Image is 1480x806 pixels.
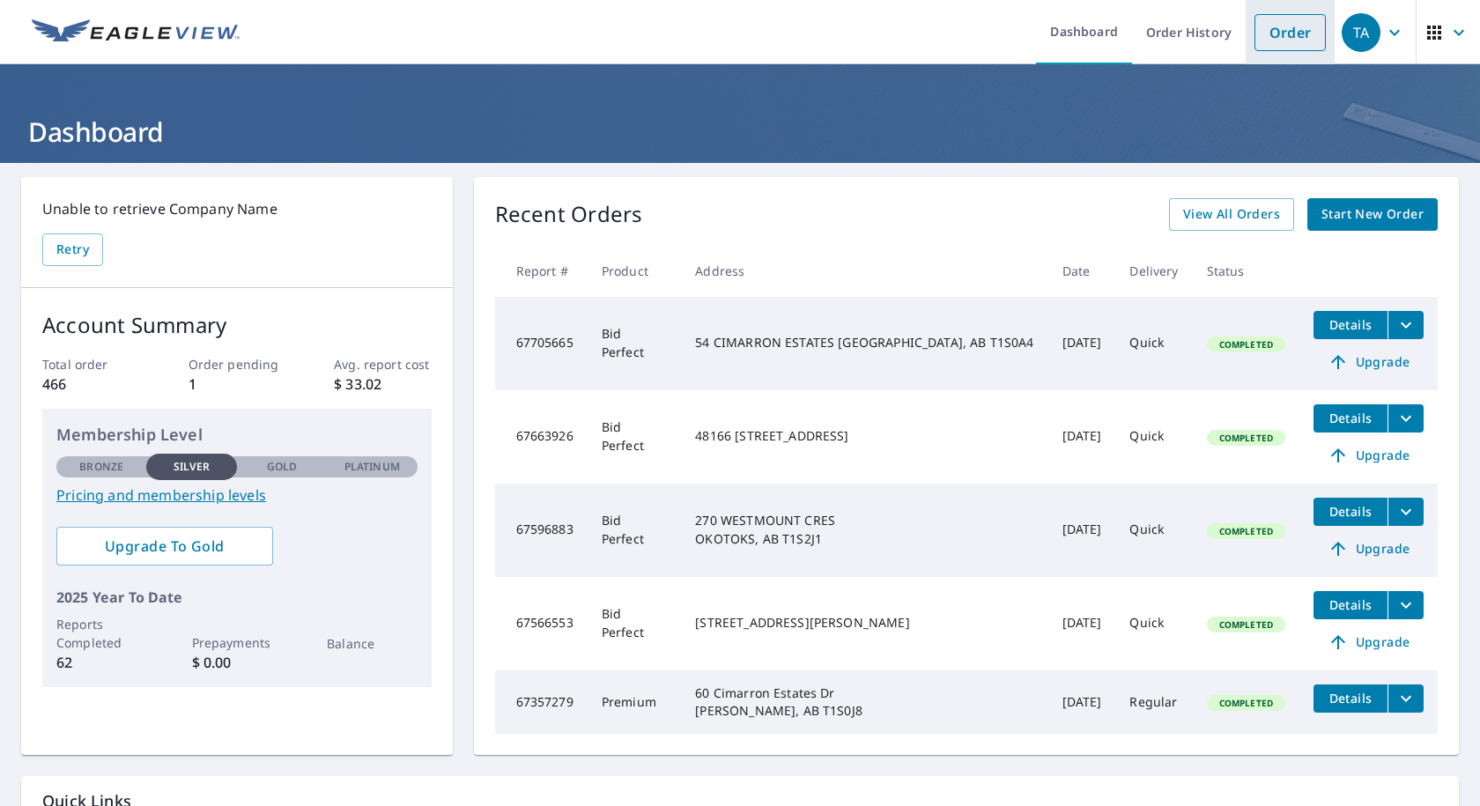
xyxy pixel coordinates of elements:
td: [DATE] [1048,484,1116,577]
a: Pricing and membership levels [56,484,418,506]
td: [DATE] [1048,390,1116,484]
td: Bid Perfect [588,577,682,670]
th: Status [1193,245,1299,297]
p: 1 [189,373,285,395]
button: detailsBtn-67705665 [1313,311,1387,339]
td: Quick [1115,297,1192,390]
span: Upgrade [1324,632,1413,653]
th: Date [1048,245,1116,297]
p: Platinum [344,459,400,475]
td: [DATE] [1048,670,1116,734]
span: View All Orders [1183,203,1280,226]
p: $ 33.02 [334,373,431,395]
td: [DATE] [1048,297,1116,390]
span: Completed [1209,525,1284,537]
a: Upgrade [1313,348,1424,376]
td: Bid Perfect [588,484,682,577]
button: Retry [42,233,103,266]
td: [DATE] [1048,577,1116,670]
a: Upgrade [1313,628,1424,656]
p: $ 0.00 [192,652,282,673]
button: detailsBtn-67566553 [1313,591,1387,619]
div: 54 CIMARRON ESTATES [GEOGRAPHIC_DATA], AB T1S0A4 [695,334,1033,351]
a: View All Orders [1169,198,1294,231]
p: Reports Completed [56,615,146,652]
th: Report # [495,245,588,297]
td: Bid Perfect [588,297,682,390]
span: Details [1324,503,1377,520]
button: detailsBtn-67663926 [1313,404,1387,433]
th: Address [681,245,1047,297]
td: Quick [1115,577,1192,670]
button: filesDropdownBtn-67663926 [1387,404,1424,433]
p: Account Summary [42,309,432,341]
div: [STREET_ADDRESS][PERSON_NAME] [695,614,1033,632]
p: Membership Level [56,423,418,447]
span: Retry [56,239,89,261]
span: Details [1324,596,1377,613]
button: detailsBtn-67357279 [1313,684,1387,713]
span: Completed [1209,338,1284,351]
td: 67705665 [495,297,588,390]
div: 60 Cimarron Estates Dr [PERSON_NAME], AB T1S0J8 [695,684,1033,720]
span: Details [1324,690,1377,706]
span: Completed [1209,432,1284,444]
div: TA [1342,13,1380,52]
span: Upgrade [1324,445,1413,466]
div: 270 WESTMOUNT CRES OKOTOKS, AB T1S2J1 [695,512,1033,547]
th: Product [588,245,682,297]
p: 62 [56,652,146,673]
td: 67357279 [495,670,588,734]
p: Recent Orders [495,198,643,231]
p: Silver [174,459,211,475]
th: Delivery [1115,245,1192,297]
a: Upgrade [1313,441,1424,470]
p: Balance [327,634,417,653]
td: Bid Perfect [588,390,682,484]
span: Upgrade [1324,351,1413,373]
a: Order [1254,14,1326,51]
td: 67663926 [495,390,588,484]
span: Start New Order [1321,203,1424,226]
img: EV Logo [32,19,240,46]
button: detailsBtn-67596883 [1313,498,1387,526]
td: 67566553 [495,577,588,670]
p: Avg. report cost [334,355,431,373]
p: 466 [42,373,139,395]
td: 67596883 [495,484,588,577]
a: Start New Order [1307,198,1438,231]
td: Regular [1115,670,1192,734]
div: 48166 [STREET_ADDRESS] [695,427,1033,445]
span: Completed [1209,697,1284,709]
p: Bronze [79,459,123,475]
td: Premium [588,670,682,734]
p: Gold [267,459,297,475]
button: filesDropdownBtn-67566553 [1387,591,1424,619]
p: 2025 Year To Date [56,587,418,608]
button: filesDropdownBtn-67596883 [1387,498,1424,526]
p: Unable to retrieve Company Name [42,198,432,219]
a: Upgrade To Gold [56,527,273,566]
span: Completed [1209,618,1284,631]
p: Prepayments [192,633,282,652]
p: Order pending [189,355,285,373]
span: Upgrade [1324,538,1413,559]
td: Quick [1115,390,1192,484]
span: Details [1324,410,1377,426]
button: filesDropdownBtn-67357279 [1387,684,1424,713]
a: Upgrade [1313,535,1424,563]
span: Details [1324,316,1377,333]
p: Total order [42,355,139,373]
span: Upgrade To Gold [70,536,259,556]
td: Quick [1115,484,1192,577]
button: filesDropdownBtn-67705665 [1387,311,1424,339]
h1: Dashboard [21,114,1459,150]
